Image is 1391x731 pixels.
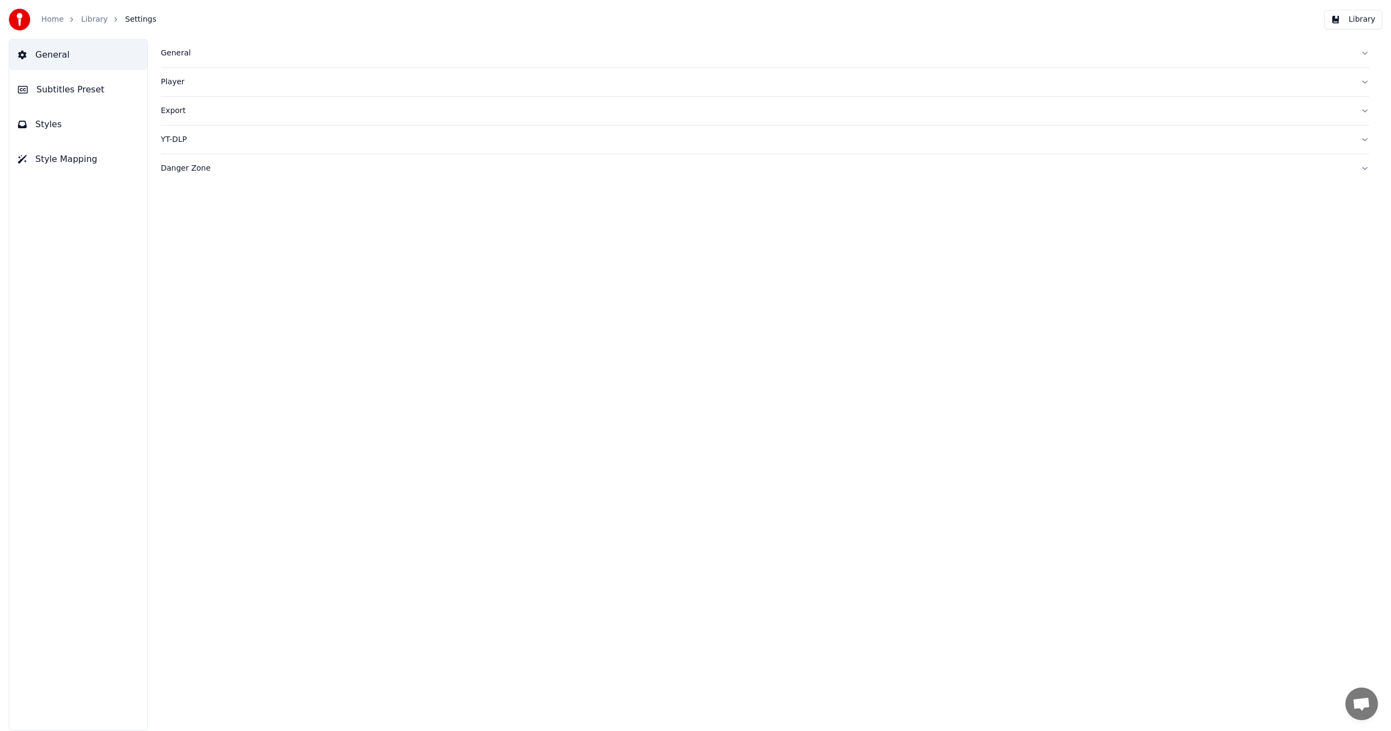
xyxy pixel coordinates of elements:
[161,77,1352,88] div: Player
[161,97,1369,125] button: Export
[9,144,147,174] button: Style Mapping
[161,126,1369,154] button: YT-DLP
[81,14,108,25] a: Library
[1324,10,1382,29] button: Library
[161,105,1352,116] div: Export
[161,154,1369,183] button: Danger Zone
[9,109,147,140] button: Styles
[35,153,97,166] span: Style Mapping
[161,163,1352,174] div: Danger Zone
[125,14,156,25] span: Settings
[41,14,64,25] a: Home
[35,48,70,61] span: General
[161,68,1369,96] button: Player
[9,40,147,70] button: General
[36,83,104,96] span: Subtitles Preset
[9,74,147,105] button: Subtitles Preset
[35,118,62,131] span: Styles
[1345,688,1378,720] a: Open chat
[161,134,1352,145] div: YT-DLP
[9,9,30,30] img: youka
[161,48,1352,59] div: General
[161,39,1369,67] button: General
[41,14,156,25] nav: breadcrumb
